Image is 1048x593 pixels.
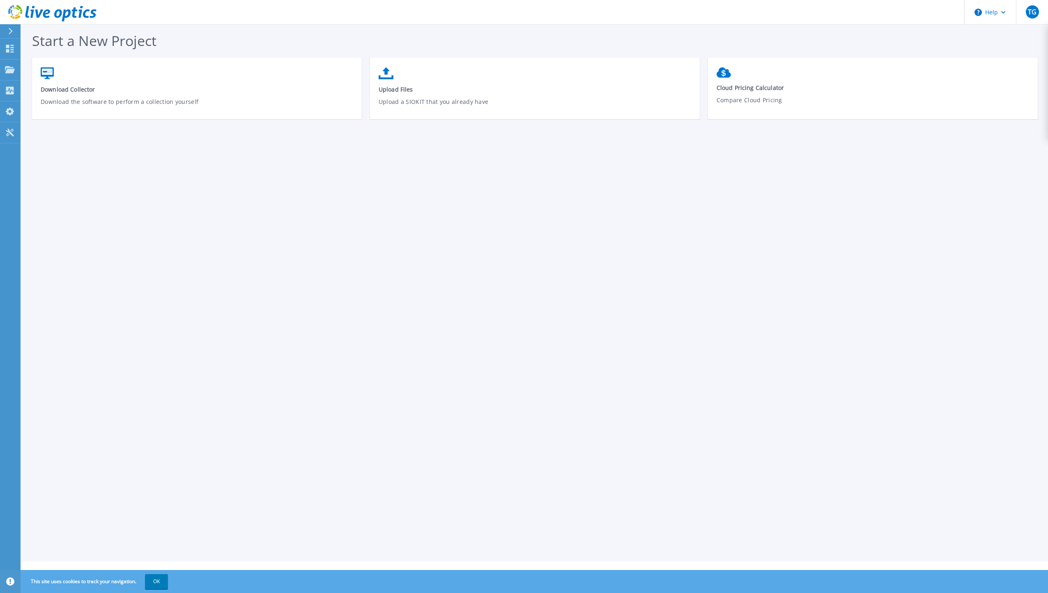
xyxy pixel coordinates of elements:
a: Cloud Pricing CalculatorCompare Cloud Pricing [708,63,1038,121]
span: TG [1028,9,1037,15]
p: Download the software to perform a collection yourself [41,97,354,116]
span: This site uses cookies to track your navigation. [23,574,168,589]
p: Compare Cloud Pricing [717,96,1030,115]
button: OK [145,574,168,589]
a: Upload FilesUpload a SIOKIT that you already have [370,63,700,122]
p: Upload a SIOKIT that you already have [379,97,692,116]
span: Download Collector [41,85,354,93]
span: Start a New Project [32,31,156,50]
span: Upload Files [379,85,692,93]
a: Download CollectorDownload the software to perform a collection yourself [32,63,362,122]
span: Cloud Pricing Calculator [717,84,1030,92]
